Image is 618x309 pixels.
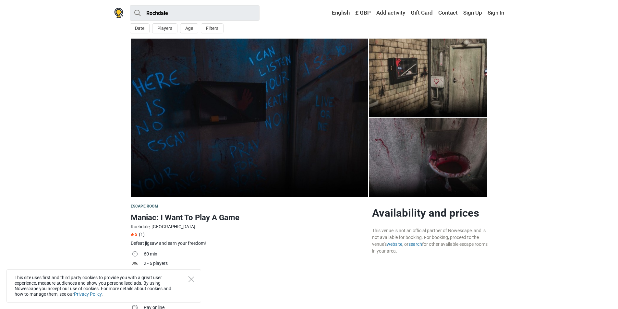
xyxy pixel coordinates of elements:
[369,39,488,117] a: Maniac: I Want To Play A Game photo 3
[387,242,402,247] a: website
[131,39,368,197] img: Maniac: I Want To Play A Game photo 11
[144,279,367,286] div: Good for:
[74,291,102,297] a: Privacy Policy
[144,278,367,294] td: ,
[188,276,194,282] button: Close
[144,259,367,269] td: 2 - 6 players
[131,240,367,247] div: Defeat jigsaw and earn your freedom!
[131,232,137,237] span: 5
[130,5,260,21] input: try “London”
[437,7,459,19] a: Contact
[372,227,488,255] div: This venue is not an official partner of Nowescape, and is not available for booking. For booking...
[201,23,224,33] button: Filters
[408,242,422,247] a: search
[369,39,488,117] img: Maniac: I Want To Play A Game photo 4
[327,11,332,15] img: English
[6,269,201,303] div: This site uses first and third party cookies to provide you with a great user experience, measure...
[354,7,372,19] a: £ GBP
[326,7,351,19] a: English
[486,7,504,19] a: Sign In
[144,250,367,259] td: 60 min
[369,118,488,197] a: Maniac: I Want To Play A Game photo 4
[131,212,367,223] h1: Maniac: I Want To Play A Game
[131,204,158,208] span: Escape room
[139,232,145,237] span: (1)
[131,39,368,197] a: Maniac: I Want To Play A Game photo 10
[462,7,484,19] a: Sign Up
[131,233,134,236] img: Star
[409,7,434,19] a: Gift Card
[130,23,150,33] button: Date
[369,118,488,197] img: Maniac: I Want To Play A Game photo 5
[372,207,488,220] h2: Availability and prices
[180,23,198,33] button: Age
[131,223,367,230] div: Rochdale, [GEOGRAPHIC_DATA]
[152,23,177,33] button: Players
[375,7,407,19] a: Add activity
[114,8,123,18] img: Nowescape logo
